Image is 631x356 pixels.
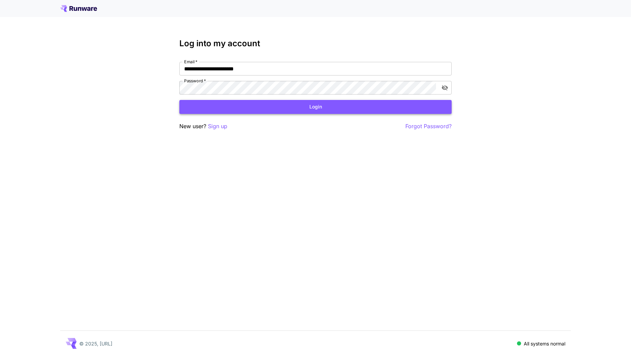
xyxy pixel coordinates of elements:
label: Email [184,59,197,65]
h3: Log into my account [179,39,452,48]
p: All systems normal [524,340,565,347]
p: New user? [179,122,227,131]
button: Login [179,100,452,114]
button: Sign up [208,122,227,131]
p: © 2025, [URL] [79,340,112,347]
button: toggle password visibility [439,82,451,94]
label: Password [184,78,206,84]
button: Forgot Password? [405,122,452,131]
